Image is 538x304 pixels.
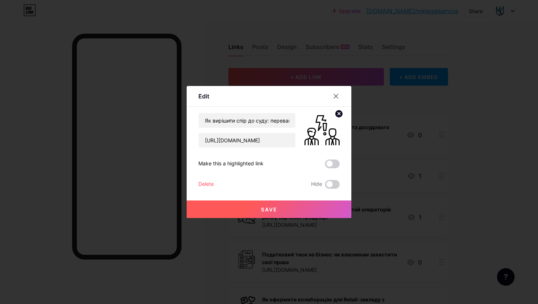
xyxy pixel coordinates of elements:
span: Save [261,206,277,213]
button: Save [187,200,351,218]
img: link_thumbnail [305,113,340,148]
span: Hide [311,180,322,189]
div: Make this a highlighted link [198,159,264,168]
input: Title [199,113,295,128]
div: Delete [198,180,214,189]
input: URL [199,133,295,147]
div: Edit [198,92,209,101]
